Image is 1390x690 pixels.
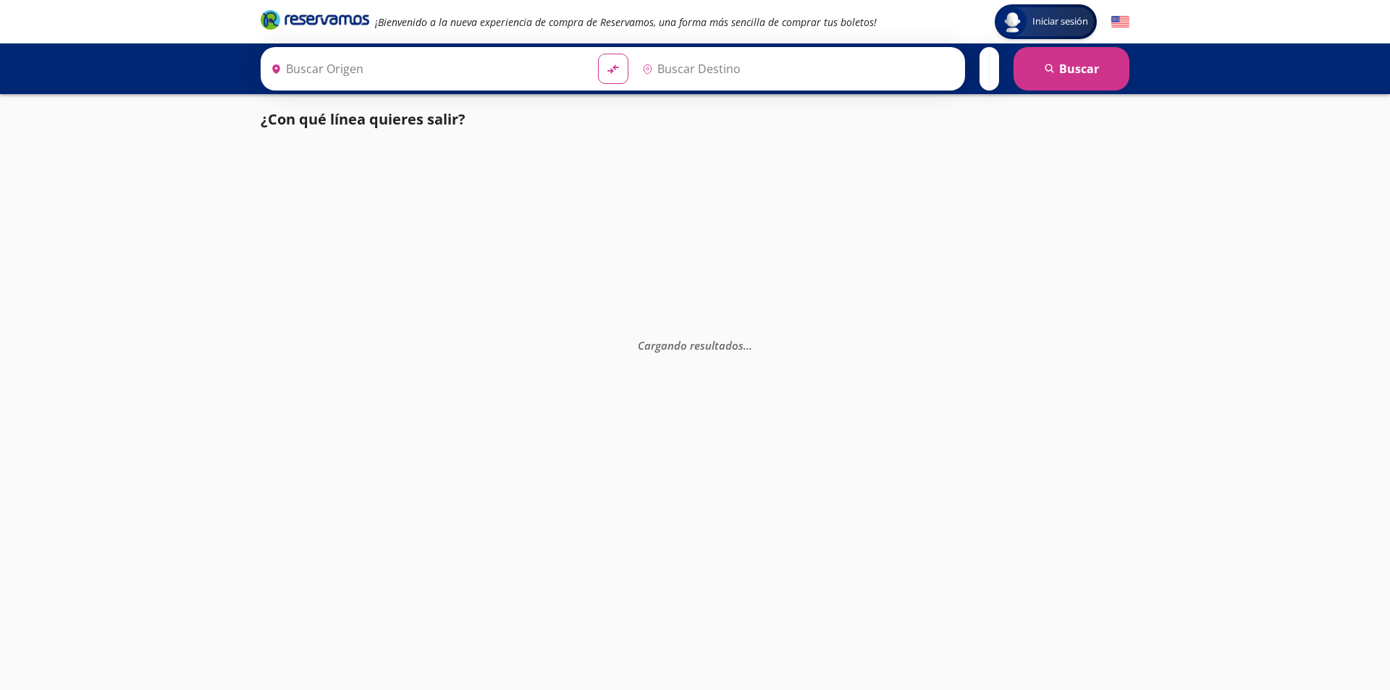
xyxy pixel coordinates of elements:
[746,337,749,352] span: .
[375,15,877,29] em: ¡Bienvenido a la nueva experiencia de compra de Reservamos, una forma más sencilla de comprar tus...
[638,337,752,352] em: Cargando resultados
[1111,13,1129,31] button: English
[265,51,586,87] input: Buscar Origen
[261,109,466,130] p: ¿Con qué línea quieres salir?
[744,337,746,352] span: .
[1027,14,1094,29] span: Iniciar sesión
[261,9,369,35] a: Brand Logo
[749,337,752,352] span: .
[636,51,958,87] input: Buscar Destino
[261,9,369,30] i: Brand Logo
[1014,47,1129,91] button: Buscar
